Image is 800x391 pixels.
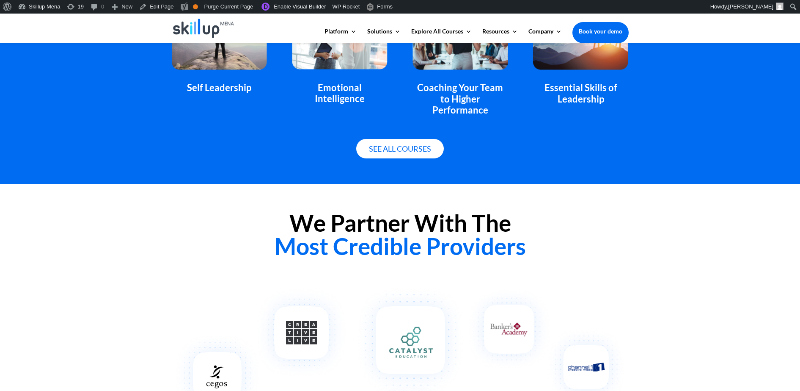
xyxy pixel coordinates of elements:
img: Skillup Mena [173,19,234,38]
a: Resources [482,28,518,43]
a: Platform [324,28,357,43]
div: Essential Skills of Leadership [533,82,628,105]
div: OK [193,4,198,9]
a: Solutions [367,28,401,43]
a: Explore All Courses [411,28,472,43]
div: Emotional Intelligence [292,82,387,105]
div: Coaching Your Team to Higher Performance [412,82,508,116]
a: See all courses [356,139,444,159]
div: Self Leadership [172,82,267,93]
a: Company [528,28,562,43]
a: Book your demo [572,22,629,41]
h2: We Partner With The [172,211,629,262]
iframe: Chat Widget [659,299,800,391]
span: [PERSON_NAME] [728,3,773,10]
span: Most Credible Providers [275,232,526,260]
